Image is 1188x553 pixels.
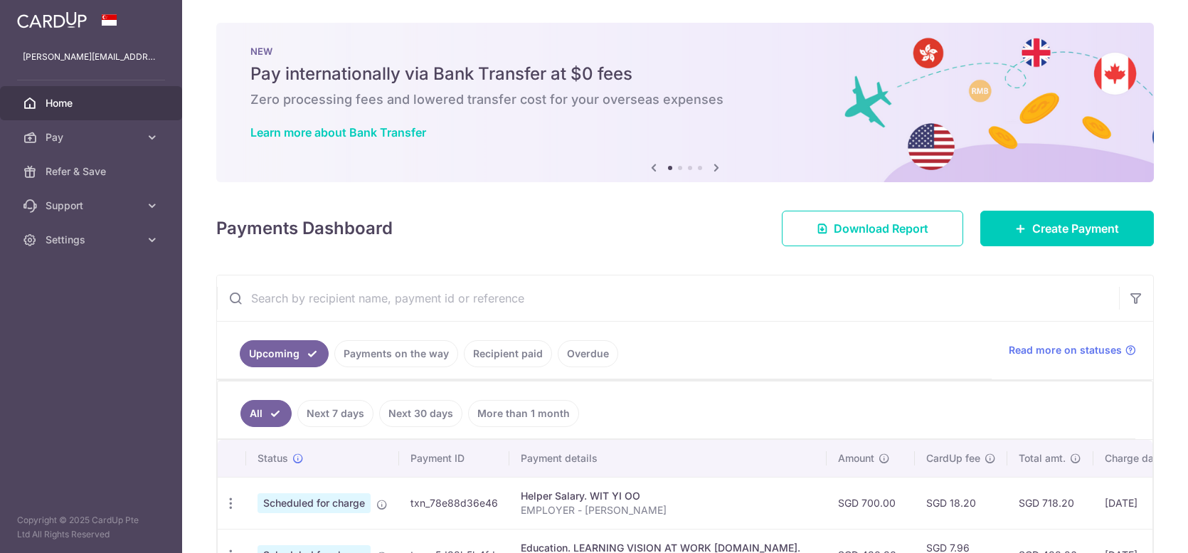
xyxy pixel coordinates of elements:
[240,340,329,367] a: Upcoming
[980,211,1154,246] a: Create Payment
[46,199,139,213] span: Support
[926,451,980,465] span: CardUp fee
[217,275,1119,321] input: Search by recipient name, payment id or reference
[838,451,874,465] span: Amount
[46,96,139,110] span: Home
[468,400,579,427] a: More than 1 month
[521,503,815,517] p: EMPLOYER - [PERSON_NAME]
[399,477,509,529] td: txn_78e88d36e46
[250,91,1120,108] h6: Zero processing fees and lowered transfer cost for your overseas expenses
[250,46,1120,57] p: NEW
[250,125,426,139] a: Learn more about Bank Transfer
[250,63,1120,85] h5: Pay internationally via Bank Transfer at $0 fees
[915,477,1007,529] td: SGD 18.20
[258,451,288,465] span: Status
[334,340,458,367] a: Payments on the way
[46,130,139,144] span: Pay
[1007,477,1093,529] td: SGD 718.20
[379,400,462,427] a: Next 30 days
[23,50,159,64] p: [PERSON_NAME][EMAIL_ADDRESS][DOMAIN_NAME]
[216,216,393,241] h4: Payments Dashboard
[558,340,618,367] a: Overdue
[1032,220,1119,237] span: Create Payment
[1019,451,1066,465] span: Total amt.
[216,23,1154,182] img: Bank transfer banner
[240,400,292,427] a: All
[399,440,509,477] th: Payment ID
[521,489,815,503] div: Helper Salary. WIT YI OO
[1009,343,1122,357] span: Read more on statuses
[464,340,552,367] a: Recipient paid
[46,233,139,247] span: Settings
[297,400,373,427] a: Next 7 days
[509,440,827,477] th: Payment details
[1105,451,1163,465] span: Charge date
[782,211,963,246] a: Download Report
[827,477,915,529] td: SGD 700.00
[258,493,371,513] span: Scheduled for charge
[46,164,139,179] span: Refer & Save
[17,11,87,28] img: CardUp
[1009,343,1136,357] a: Read more on statuses
[834,220,928,237] span: Download Report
